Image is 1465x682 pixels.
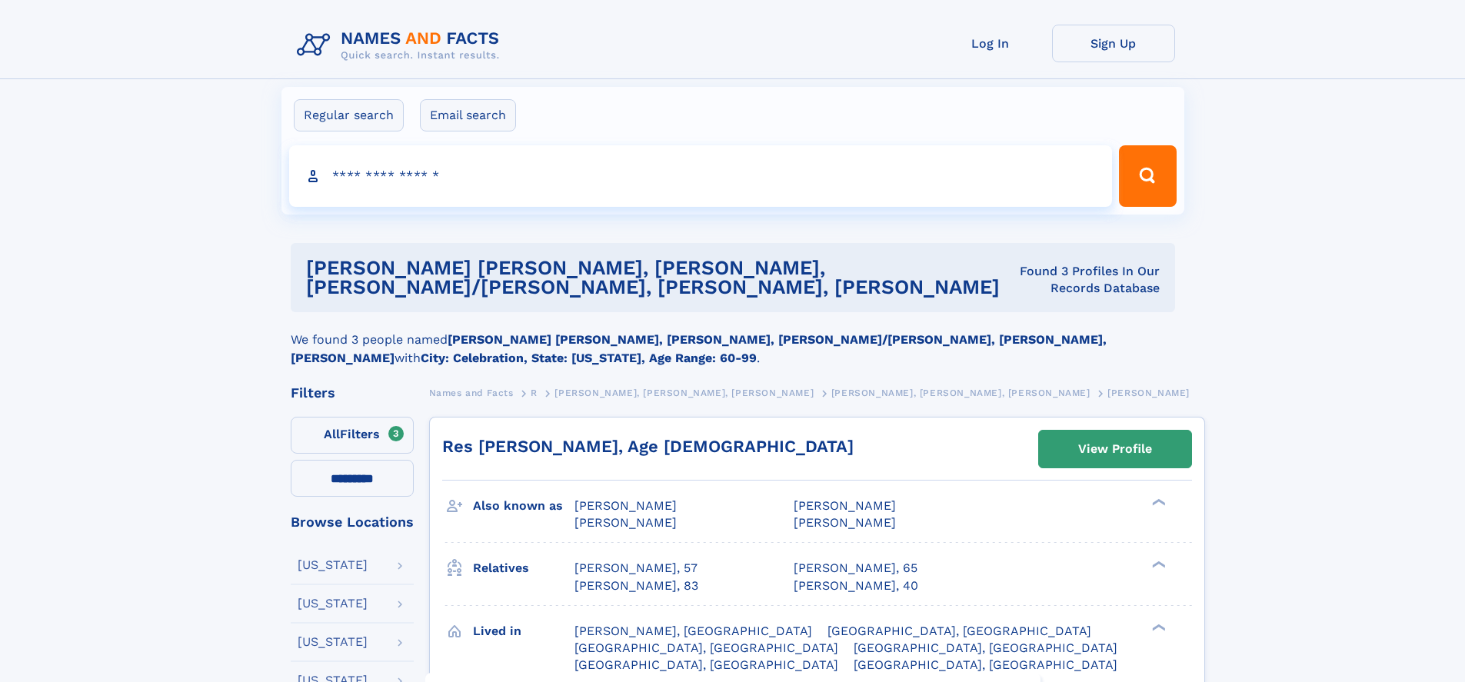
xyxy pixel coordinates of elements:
[473,493,574,519] h3: Also known as
[298,636,368,648] div: [US_STATE]
[574,498,677,513] span: [PERSON_NAME]
[294,99,404,131] label: Regular search
[1052,25,1175,62] a: Sign Up
[827,624,1091,638] span: [GEOGRAPHIC_DATA], [GEOGRAPHIC_DATA]
[574,624,812,638] span: [PERSON_NAME], [GEOGRAPHIC_DATA]
[291,417,414,454] label: Filters
[929,25,1052,62] a: Log In
[420,99,516,131] label: Email search
[1148,560,1167,570] div: ❯
[574,657,838,672] span: [GEOGRAPHIC_DATA], [GEOGRAPHIC_DATA]
[574,515,677,530] span: [PERSON_NAME]
[298,597,368,610] div: [US_STATE]
[794,577,918,594] a: [PERSON_NAME], 40
[473,618,574,644] h3: Lived in
[1107,388,1190,398] span: [PERSON_NAME]
[831,383,1090,402] a: [PERSON_NAME], [PERSON_NAME], [PERSON_NAME]
[794,515,896,530] span: [PERSON_NAME]
[298,559,368,571] div: [US_STATE]
[291,312,1175,368] div: We found 3 people named with .
[1039,431,1191,467] a: View Profile
[429,383,514,402] a: Names and Facts
[554,383,814,402] a: [PERSON_NAME], [PERSON_NAME], [PERSON_NAME]
[291,25,512,66] img: Logo Names and Facts
[291,386,414,400] div: Filters
[291,515,414,529] div: Browse Locations
[1148,622,1167,632] div: ❯
[1078,431,1152,467] div: View Profile
[574,640,838,655] span: [GEOGRAPHIC_DATA], [GEOGRAPHIC_DATA]
[306,258,1013,297] h1: [PERSON_NAME] [PERSON_NAME], [PERSON_NAME], [PERSON_NAME]/[PERSON_NAME], [PERSON_NAME], [PERSON_N...
[574,560,698,577] a: [PERSON_NAME], 57
[1148,497,1167,507] div: ❯
[1119,145,1176,207] button: Search Button
[421,351,757,365] b: City: Celebration, State: [US_STATE], Age Range: 60-99
[574,577,698,594] a: [PERSON_NAME], 83
[324,427,340,441] span: All
[442,437,854,456] a: Res [PERSON_NAME], Age [DEMOGRAPHIC_DATA]
[1013,263,1160,297] div: Found 3 Profiles In Our Records Database
[554,388,814,398] span: [PERSON_NAME], [PERSON_NAME], [PERSON_NAME]
[794,498,896,513] span: [PERSON_NAME]
[854,657,1117,672] span: [GEOGRAPHIC_DATA], [GEOGRAPHIC_DATA]
[289,145,1113,207] input: search input
[473,555,574,581] h3: Relatives
[531,388,538,398] span: R
[794,560,917,577] a: [PERSON_NAME], 65
[291,332,1107,365] b: [PERSON_NAME] [PERSON_NAME], [PERSON_NAME], [PERSON_NAME]/[PERSON_NAME], [PERSON_NAME], [PERSON_N...
[531,383,538,402] a: R
[831,388,1090,398] span: [PERSON_NAME], [PERSON_NAME], [PERSON_NAME]
[854,640,1117,655] span: [GEOGRAPHIC_DATA], [GEOGRAPHIC_DATA]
